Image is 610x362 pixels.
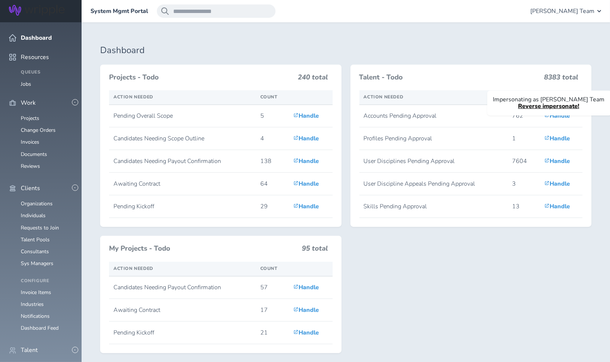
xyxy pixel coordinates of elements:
p: Impersonating as [PERSON_NAME] Team [493,96,604,103]
a: Handle [293,112,319,120]
a: System Mgmt Portal [90,8,148,14]
a: Handle [544,157,570,165]
td: 4 [256,127,289,150]
td: 57 [256,276,289,299]
a: Handle [544,202,570,211]
a: Dashboard Feed [21,325,59,332]
a: Invoice Items [21,289,51,296]
h3: 8383 total [544,74,578,85]
td: User Discipline Appeals Pending Approval [359,173,508,195]
h1: Dashboard [100,45,591,56]
td: 1 [508,127,540,150]
button: - [72,99,78,105]
td: Profiles Pending Approval [359,127,508,150]
span: Count [260,94,278,100]
span: Count [260,265,278,271]
button: - [72,347,78,353]
td: Candidates Needing Scope Outline [109,127,256,150]
a: Industries [21,301,44,308]
td: Awaiting Contract [109,299,256,322]
td: 3 [508,173,540,195]
a: Reviews [21,163,40,170]
td: Pending Kickoff [109,322,256,344]
td: Accounts Pending Approval [359,105,508,127]
td: User Disciplines Pending Approval [359,150,508,173]
h3: 95 total [302,245,328,256]
a: Change Orders [21,127,56,134]
a: Handle [544,134,570,143]
span: Resources [21,54,49,61]
span: Action Needed [113,265,153,271]
a: Individuals [21,212,46,219]
span: [PERSON_NAME] Team [530,8,594,14]
td: Pending Overall Scope [109,105,256,127]
a: Handle [293,157,319,165]
a: Handle [293,134,319,143]
td: 13 [508,195,540,218]
a: Handle [544,180,570,188]
td: Candidates Needing Payout Confirmation [109,150,256,173]
a: Handle [544,112,570,120]
td: Pending Kickoff [109,195,256,218]
a: Reverse impersonate! [518,102,579,110]
a: Requests to Join [21,224,59,231]
a: Invoices [21,138,39,146]
td: 7604 [508,150,540,173]
h3: Projects - Todo [109,74,294,82]
h3: 240 total [298,74,328,85]
a: Organizations [21,200,53,207]
a: Consultants [21,248,49,255]
button: [PERSON_NAME] Team [530,4,601,18]
td: 21 [256,322,289,344]
td: 762 [508,105,540,127]
a: Handle [293,306,319,314]
td: 17 [256,299,289,322]
td: Candidates Needing Payout Confirmation [109,276,256,299]
a: Handle [293,283,319,291]
img: Wripple [9,5,65,16]
td: 5 [256,105,289,127]
td: 29 [256,195,289,218]
a: Jobs [21,81,31,88]
span: Work [21,100,36,106]
h4: Configure [21,278,73,284]
a: Notifications [21,313,50,320]
a: Talent Pools [21,236,50,243]
a: Projects [21,115,39,122]
h3: My Projects - Todo [109,245,298,253]
td: 138 [256,150,289,173]
a: Handle [293,202,319,211]
a: Documents [21,151,47,158]
span: Clients [21,185,40,192]
span: Action Needed [364,94,403,100]
td: 64 [256,173,289,195]
span: Dashboard [21,35,52,41]
td: Awaiting Contract [109,173,256,195]
td: Skills Pending Approval [359,195,508,218]
a: Handle [293,180,319,188]
span: Action Needed [113,94,153,100]
span: Talent [21,347,38,353]
a: Handle [293,329,319,337]
button: - [72,185,78,191]
h3: Talent - Todo [359,74,540,82]
h4: Queues [21,70,73,75]
a: Sys Managers [21,260,53,267]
